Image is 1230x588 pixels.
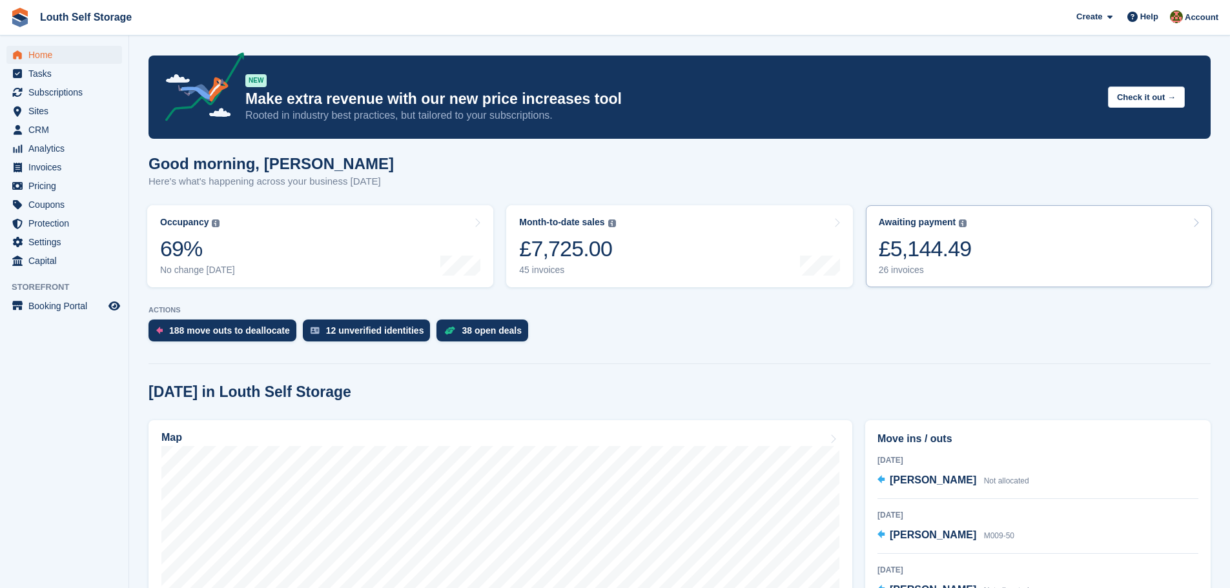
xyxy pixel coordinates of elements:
[866,205,1212,287] a: Awaiting payment £5,144.49 26 invoices
[28,121,106,139] span: CRM
[28,214,106,232] span: Protection
[462,325,522,336] div: 38 open deals
[149,306,1211,314] p: ACTIONS
[6,139,122,157] a: menu
[6,252,122,270] a: menu
[245,90,1098,108] p: Make extra revenue with our new price increases tool
[506,205,852,287] a: Month-to-date sales £7,725.00 45 invoices
[156,327,163,334] img: move_outs_to_deallocate_icon-f764333ba52eb49d3ac5e1228854f67142a1ed5810a6f6cc68b1a99e826820c5.svg
[28,83,106,101] span: Subscriptions
[877,509,1198,521] div: [DATE]
[519,265,615,276] div: 45 invoices
[311,327,320,334] img: verify_identity-adf6edd0f0f0b5bbfe63781bf79b02c33cf7c696d77639b501bdc392416b5a36.svg
[877,527,1014,544] a: [PERSON_NAME] M009-50
[959,219,967,227] img: icon-info-grey-7440780725fd019a000dd9b08b2336e03edf1995a4989e88bcd33f0948082b44.svg
[245,108,1098,123] p: Rooted in industry best practices, but tailored to your subscriptions.
[6,196,122,214] a: menu
[326,325,424,336] div: 12 unverified identities
[6,233,122,251] a: menu
[35,6,137,28] a: Louth Self Storage
[28,233,106,251] span: Settings
[149,383,351,401] h2: [DATE] in Louth Self Storage
[12,281,128,294] span: Storefront
[6,158,122,176] a: menu
[107,298,122,314] a: Preview store
[28,65,106,83] span: Tasks
[1076,10,1102,23] span: Create
[303,319,437,348] a: 12 unverified identities
[879,236,972,262] div: £5,144.49
[28,158,106,176] span: Invoices
[28,196,106,214] span: Coupons
[436,319,535,348] a: 38 open deals
[6,177,122,195] a: menu
[6,297,122,315] a: menu
[160,217,209,228] div: Occupancy
[10,8,30,27] img: stora-icon-8386f47178a22dfd0bd8f6a31ec36ba5ce8667c1dd55bd0f319d3a0aa187defe.svg
[1140,10,1158,23] span: Help
[6,65,122,83] a: menu
[1108,86,1185,108] button: Check it out →
[147,205,493,287] a: Occupancy 69% No change [DATE]
[877,472,1029,489] a: [PERSON_NAME] Not allocated
[161,432,182,443] h2: Map
[6,46,122,64] a: menu
[28,139,106,157] span: Analytics
[6,214,122,232] a: menu
[28,46,106,64] span: Home
[879,217,956,228] div: Awaiting payment
[149,155,394,172] h1: Good morning, [PERSON_NAME]
[1170,10,1183,23] img: Andy Smith
[160,236,235,262] div: 69%
[28,297,106,315] span: Booking Portal
[245,74,267,87] div: NEW
[160,265,235,276] div: No change [DATE]
[149,319,303,348] a: 188 move outs to deallocate
[212,219,220,227] img: icon-info-grey-7440780725fd019a000dd9b08b2336e03edf1995a4989e88bcd33f0948082b44.svg
[169,325,290,336] div: 188 move outs to deallocate
[608,219,616,227] img: icon-info-grey-7440780725fd019a000dd9b08b2336e03edf1995a4989e88bcd33f0948082b44.svg
[879,265,972,276] div: 26 invoices
[877,454,1198,466] div: [DATE]
[154,52,245,126] img: price-adjustments-announcement-icon-8257ccfd72463d97f412b2fc003d46551f7dbcb40ab6d574587a9cd5c0d94...
[6,83,122,101] a: menu
[28,177,106,195] span: Pricing
[28,252,106,270] span: Capital
[877,431,1198,447] h2: Move ins / outs
[519,236,615,262] div: £7,725.00
[984,476,1029,485] span: Not allocated
[6,121,122,139] a: menu
[28,102,106,120] span: Sites
[519,217,604,228] div: Month-to-date sales
[877,564,1198,576] div: [DATE]
[984,531,1014,540] span: M009-50
[149,174,394,189] p: Here's what's happening across your business [DATE]
[6,102,122,120] a: menu
[1185,11,1218,24] span: Account
[890,474,976,485] span: [PERSON_NAME]
[890,529,976,540] span: [PERSON_NAME]
[444,326,455,335] img: deal-1b604bf984904fb50ccaf53a9ad4b4a5d6e5aea283cecdc64d6e3604feb123c2.svg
